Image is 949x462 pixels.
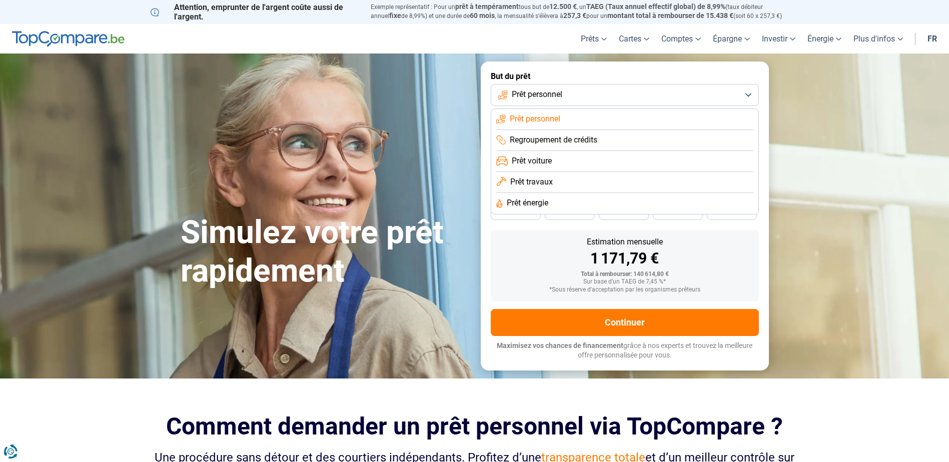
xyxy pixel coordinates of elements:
span: 48 mois [505,209,527,215]
div: *Sous réserve d'acceptation par les organismes prêteurs [499,286,751,293]
span: TAEG (Taux annuel effectif global) de 8,99% [586,2,725,10]
span: Prêt personnel [510,113,560,124]
a: Énergie [801,24,847,53]
a: Prêts [575,24,613,53]
a: Investir [756,24,801,53]
button: Prêt personnel [491,84,759,106]
a: fr [921,24,943,53]
div: Estimation mensuelle [499,238,751,246]
div: Total à rembourser: 140 614,80 € [499,271,751,278]
span: Prêt voiture [512,155,552,166]
a: Épargne [707,24,756,53]
a: Comptes [655,24,707,53]
p: Exemple représentatif : Pour un tous but de , un (taux débiteur annuel de 8,99%) et une durée de ... [371,2,799,20]
span: 42 mois [559,209,581,215]
span: Prêt personnel [512,89,562,100]
span: 257,3 € [563,11,586,19]
span: 60 mois [470,11,495,19]
span: 24 mois [721,209,743,215]
button: Continuer [491,309,759,336]
span: 30 mois [667,209,689,215]
img: TopCompare [12,31,125,47]
span: Prêt énergie [507,197,548,208]
span: 12.500 € [549,2,577,10]
div: Sur base d'un TAEG de 7,45 %* [499,278,751,285]
label: But du prêt [491,71,759,81]
a: Plus d'infos [847,24,909,53]
p: grâce à nos experts et trouvez la meilleure offre personnalisée pour vous. [491,341,759,360]
p: Attention, emprunter de l'argent coûte aussi de l'argent. [151,2,359,21]
div: 1 171,79 € [499,251,751,266]
span: Regroupement de crédits [510,134,597,145]
h1: Simulez votre prêt rapidement [181,213,469,290]
span: prêt à tempérament [455,2,519,10]
h2: Comment demander un prêt personnel via TopCompare ? [151,412,799,440]
span: montant total à rembourser de 15.438 € [607,11,733,19]
span: Prêt travaux [510,176,553,187]
span: 36 mois [613,209,635,215]
span: Maximisez vos chances de financement [497,341,623,349]
a: Cartes [613,24,655,53]
span: fixe [389,11,401,19]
